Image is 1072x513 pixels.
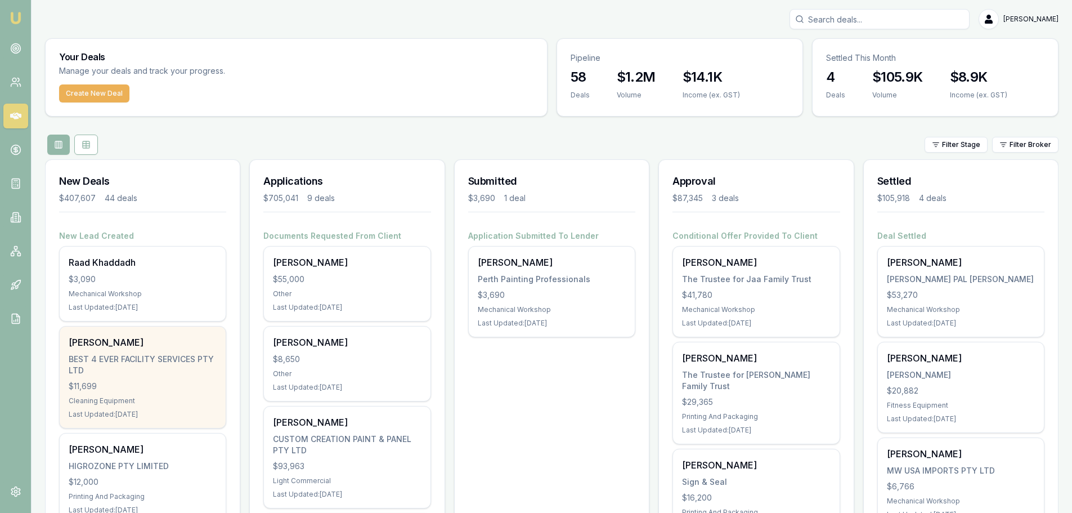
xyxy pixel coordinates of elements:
[887,497,1035,506] div: Mechanical Workshop
[273,476,421,485] div: Light Commercial
[826,91,845,100] div: Deals
[887,319,1035,328] div: Last Updated: [DATE]
[682,256,830,269] div: [PERSON_NAME]
[468,230,635,242] h4: Application Submitted To Lender
[683,68,740,86] h3: $14.1K
[992,137,1058,153] button: Filter Broker
[69,410,217,419] div: Last Updated: [DATE]
[69,381,217,392] div: $11,699
[478,319,626,328] div: Last Updated: [DATE]
[617,91,656,100] div: Volume
[263,173,430,189] h3: Applications
[273,256,421,269] div: [PERSON_NAME]
[887,465,1035,476] div: MW USA IMPORTS PTY LTD
[59,52,533,61] h3: Your Deals
[69,461,217,472] div: HIGROZONE PTY LIMITED
[682,369,830,392] div: The Trustee for [PERSON_NAME] Family Trust
[682,426,830,435] div: Last Updated: [DATE]
[942,140,980,149] span: Filter Stage
[887,447,1035,461] div: [PERSON_NAME]
[59,84,129,102] button: Create New Deal
[1010,140,1051,149] span: Filter Broker
[682,351,830,365] div: [PERSON_NAME]
[69,256,217,269] div: Raad Khaddadh
[790,9,970,29] input: Search deals
[877,173,1044,189] h3: Settled
[273,369,421,378] div: Other
[273,383,421,392] div: Last Updated: [DATE]
[273,303,421,312] div: Last Updated: [DATE]
[263,193,298,204] div: $705,041
[682,289,830,301] div: $41,780
[887,274,1035,285] div: [PERSON_NAME] PAL [PERSON_NAME]
[877,193,910,204] div: $105,918
[273,490,421,499] div: Last Updated: [DATE]
[950,91,1007,100] div: Income (ex. GST)
[872,91,923,100] div: Volume
[682,396,830,408] div: $29,365
[887,385,1035,396] div: $20,882
[887,289,1035,301] div: $53,270
[887,305,1035,314] div: Mechanical Workshop
[1003,15,1058,24] span: [PERSON_NAME]
[478,274,626,285] div: Perth Painting Professionals
[571,91,590,100] div: Deals
[877,230,1044,242] h4: Deal Settled
[919,193,947,204] div: 4 deals
[478,289,626,301] div: $3,690
[69,476,217,488] div: $12,000
[887,401,1035,410] div: Fitness Equipment
[69,492,217,501] div: Printing And Packaging
[887,481,1035,492] div: $6,766
[69,396,217,405] div: Cleaning Equipment
[273,274,421,285] div: $55,000
[683,91,740,100] div: Income (ex. GST)
[273,336,421,349] div: [PERSON_NAME]
[712,193,739,204] div: 3 deals
[682,305,830,314] div: Mechanical Workshop
[59,193,96,204] div: $407,607
[69,336,217,349] div: [PERSON_NAME]
[672,193,703,204] div: $87,345
[273,434,421,456] div: CUSTOM CREATION PAINT & PANEL PTY LTD
[69,274,217,285] div: $3,090
[682,492,830,503] div: $16,200
[59,173,226,189] h3: New Deals
[9,11,23,25] img: emu-icon-u.png
[826,52,1044,64] p: Settled This Month
[69,354,217,376] div: BEST 4 EVER FACILITY SERVICES PTY LTD
[887,414,1035,423] div: Last Updated: [DATE]
[478,256,626,269] div: [PERSON_NAME]
[69,303,217,312] div: Last Updated: [DATE]
[59,65,347,78] p: Manage your deals and track your progress.
[468,173,635,189] h3: Submitted
[872,68,923,86] h3: $105.9K
[950,68,1007,86] h3: $8.9K
[105,193,137,204] div: 44 deals
[571,52,789,64] p: Pipeline
[826,68,845,86] h3: 4
[59,230,226,242] h4: New Lead Created
[887,256,1035,269] div: [PERSON_NAME]
[682,412,830,421] div: Printing And Packaging
[273,354,421,365] div: $8,650
[273,289,421,298] div: Other
[682,274,830,285] div: The Trustee for Jaa Family Trust
[682,458,830,472] div: [PERSON_NAME]
[617,68,656,86] h3: $1.2M
[478,305,626,314] div: Mechanical Workshop
[887,351,1035,365] div: [PERSON_NAME]
[69,443,217,456] div: [PERSON_NAME]
[273,416,421,429] div: [PERSON_NAME]
[504,193,526,204] div: 1 deal
[273,461,421,472] div: $93,963
[571,68,590,86] h3: 58
[307,193,335,204] div: 9 deals
[682,319,830,328] div: Last Updated: [DATE]
[672,173,840,189] h3: Approval
[468,193,495,204] div: $3,690
[672,230,840,242] h4: Conditional Offer Provided To Client
[887,369,1035,381] div: [PERSON_NAME]
[925,137,988,153] button: Filter Stage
